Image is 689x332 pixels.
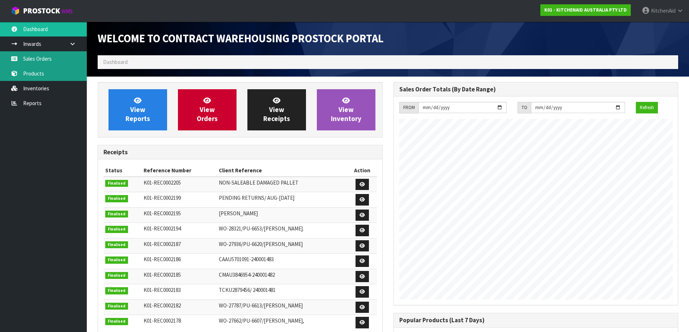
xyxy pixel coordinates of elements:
span: Finalised [105,241,128,249]
span: K01-REC0002205 [144,179,181,186]
h3: Receipts [103,149,377,156]
span: K01-REC0002182 [144,302,181,309]
span: WO-27936/PU-6620/[PERSON_NAME] [219,241,303,247]
span: View Reports [126,96,150,123]
span: K01-REC0002194 [144,225,181,232]
span: PENDING RETURNS/ AUG-[DATE] [219,194,294,201]
a: ViewReceipts [247,89,306,130]
span: Dashboard [103,59,128,65]
div: TO [518,102,531,113]
img: cube-alt.png [11,6,20,15]
span: TCKU2879456/ 240001481 [219,286,276,293]
span: KitchenAid [651,7,676,14]
span: CAAU5701091-240001483 [219,256,274,263]
span: Finalised [105,318,128,325]
span: K01-REC0002199 [144,194,181,201]
strong: K01 - KITCHENAID AUSTRALIA PTY LTD [544,7,627,13]
th: Action [348,165,377,176]
a: ViewReports [109,89,167,130]
span: CMAU3846954-240001482 [219,271,275,278]
span: Finalised [105,211,128,218]
span: [PERSON_NAME] [219,210,258,217]
a: ViewOrders [178,89,237,130]
span: Welcome to Contract Warehousing ProStock Portal [98,31,384,45]
span: Finalised [105,226,128,233]
span: Finalised [105,195,128,202]
span: View Inventory [331,96,361,123]
span: WO-28321/PU-6653/[PERSON_NAME]. [219,225,304,232]
span: NON-SALEABLE DAMAGED PALLET [219,179,298,186]
a: ViewInventory [317,89,375,130]
h3: Popular Products (Last 7 Days) [399,317,673,324]
span: View Receipts [263,96,290,123]
span: K01-REC0002186 [144,256,181,263]
span: K01-REC0002183 [144,286,181,293]
span: WO-27787/PU-6613/[PERSON_NAME] [219,302,303,309]
span: Finalised [105,180,128,187]
th: Status [103,165,142,176]
th: Reference Number [142,165,217,176]
span: View Orders [197,96,218,123]
h3: Sales Order Totals (By Date Range) [399,86,673,93]
span: K01-REC0002187 [144,241,181,247]
span: K01-REC0002185 [144,271,181,278]
div: FROM [399,102,418,113]
span: K01-REC0002178 [144,317,181,324]
span: WO-27662/PU-6607/[PERSON_NAME], [219,317,304,324]
button: Refresh [636,102,658,113]
span: ProStock [23,6,60,16]
span: Finalised [105,256,128,264]
span: Finalised [105,287,128,294]
span: K01-REC0002195 [144,210,181,217]
span: Finalised [105,303,128,310]
small: WMS [61,8,73,15]
span: Finalised [105,272,128,279]
th: Client Reference [217,165,348,176]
